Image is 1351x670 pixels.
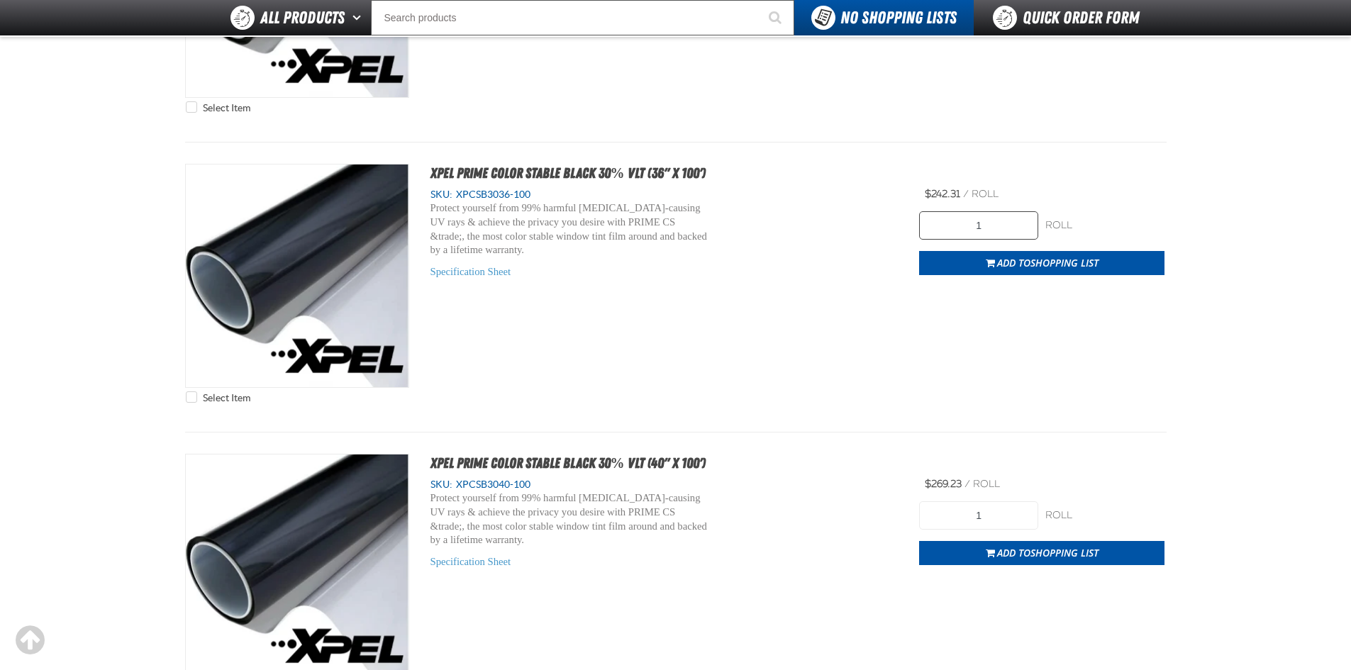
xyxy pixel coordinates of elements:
a: Specification Sheet [430,556,511,567]
span: XPCSB3040-100 [452,479,530,490]
div: roll [1045,509,1164,523]
span: roll [973,478,1000,490]
span: $269.23 [925,478,962,490]
span: / [964,478,970,490]
input: Select Item [186,101,197,113]
div: roll [1045,219,1164,233]
img: XPEL PRIME Color Stable Black 30% VLT (36" x 100') [186,164,408,387]
p: Protect yourself from 99% harmful [MEDICAL_DATA]-causing UV rays & achieve the privacy you desire... [430,491,711,547]
label: Select Item [186,391,250,405]
span: Add to [997,256,1099,269]
div: SKU: [430,188,899,201]
span: Shopping List [1030,546,1099,559]
a: XPEL PRIME Color Stable Black 30% VLT (36" x 100') [430,164,706,182]
span: All Products [260,5,345,30]
input: Product Quantity [919,501,1038,530]
span: XPCSB3036-100 [452,189,530,200]
span: roll [972,188,999,200]
span: Add to [997,546,1099,559]
button: Add toShopping List [919,541,1164,565]
p: Protect yourself from 99% harmful [MEDICAL_DATA]-causing UV rays & achieve the privacy you desire... [430,201,711,257]
a: Specification Sheet [430,266,511,277]
span: No Shopping Lists [840,8,957,28]
span: Shopping List [1030,256,1099,269]
input: Product Quantity [919,211,1038,240]
button: Add toShopping List [919,251,1164,275]
a: XPEL PRIME Color Stable Black 30% VLT (40" x 100') [430,454,706,471]
div: Scroll to the top [14,625,45,656]
input: Select Item [186,391,197,403]
span: $242.31 [925,188,960,200]
: View Details of the XPEL PRIME Color Stable Black 30% VLT (36" x 100') [186,164,408,387]
div: SKU: [430,478,899,491]
label: Select Item [186,101,250,115]
span: / [963,188,969,200]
